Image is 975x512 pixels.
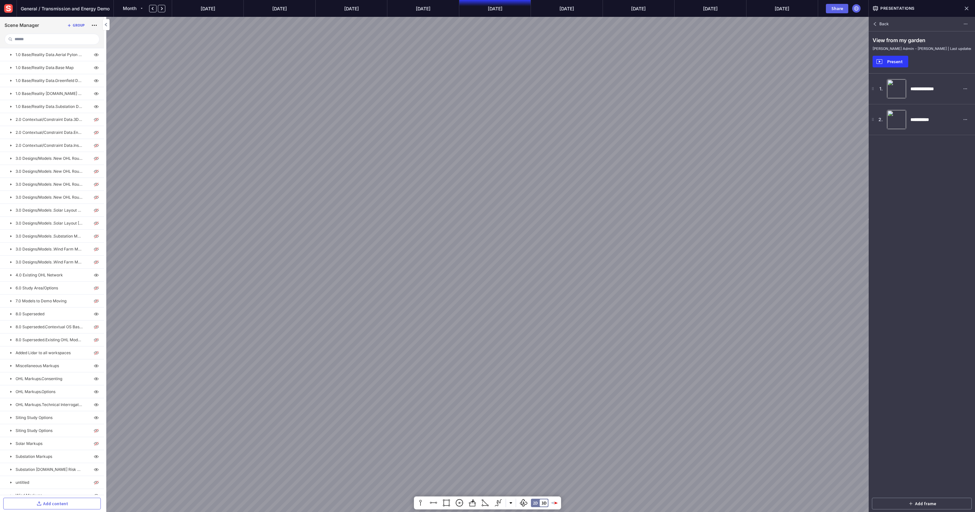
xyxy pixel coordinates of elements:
img: visibility-off.svg [92,168,100,175]
p: 8.0 Superseded [16,311,44,317]
img: visibility-off.svg [92,219,100,227]
img: visibility-off.svg [92,142,100,149]
p: 1.0 Base/Reality Data.Substation Drone Scan [16,104,83,110]
div: Group [73,24,85,27]
img: visibility-off.svg [92,258,100,266]
img: visibility-on.svg [92,310,100,318]
img: visibility-on.svg [92,375,100,383]
button: Group [65,21,86,29]
p: Siting Study Options [16,415,53,421]
button: Share [826,4,848,13]
div: [PERSON_NAME] Admin - [PERSON_NAME] | Last updated: [DATE] [873,47,971,51]
span: Back [879,21,889,27]
p: untitled [16,480,29,485]
p: 3.0 Designs/Models .New OHL Routing Models.Option 1 [16,156,83,161]
img: visibility-on.svg [92,453,100,460]
button: Present [873,56,908,67]
img: visibility-off.svg [92,129,100,136]
img: visibility-off.svg [92,284,100,292]
img: visibility-on.svg [92,492,100,499]
p: 1.0 Base/Reality Data.Aerial Pylon LiDAR [16,52,83,58]
img: d92ad1a2-5ca6-4598-ab9f-ea3e4b9762f3 [887,79,906,98]
p: OHL Markups.Technical Interrogation [16,402,83,408]
p: Siting Study Options [16,428,53,434]
div: Add content [43,501,68,506]
p: OHL Markups.Options [16,389,55,395]
p: 1.0 Base/Reality [DOMAIN_NAME] Mapping Capture [16,91,83,97]
img: globe.svg [853,6,859,11]
div: Add frame [915,501,936,506]
img: visibility-off.svg [92,336,100,344]
img: visibility-on.svg [92,362,100,370]
img: visibility-on.svg [92,77,100,85]
p: Substation [DOMAIN_NAME] Risk Analysis [16,467,83,472]
img: 8461c993-b8bc-40bd-9ae8-73ae7a40e0cd [887,110,906,129]
img: visibility-on.svg [92,466,100,473]
img: sensat [3,3,14,14]
p: 8.0 Superseded.Existing OHL Models [16,337,83,343]
div: Present [885,59,905,64]
p: 1.0 Base/Reality Data.Greenfield Drone Scan [16,78,83,84]
span: Month [123,6,136,11]
p: 4.0 Existing OHL Network [16,272,63,278]
p: 3.0 Designs/Models .New OHL Routing Models.Underground Option [16,194,83,200]
p: 3.0 Designs/Models .New OHL Routing Models.Option 2 [16,169,83,174]
img: presentation.svg [873,6,878,11]
div: 3D [542,501,546,505]
img: visibility-off.svg [92,193,100,201]
p: 3.0 Designs/Models .Wind Farm Models.Turbines [16,246,83,252]
p: Added Lidar to all workspaces [16,350,71,356]
img: visibility-off.svg [92,232,100,240]
span: General / Transmission and Energy Demo [21,5,110,12]
p: 8.0 Superseded.Contextual OS Base Map [16,324,83,330]
img: visibility-off.svg [92,440,100,448]
span: Presentations [880,6,915,11]
p: Solar Markups [16,441,42,447]
img: visibility-on.svg [92,388,100,396]
img: visibility-on.svg [92,64,100,72]
h1: Scene Manager [5,23,39,28]
p: Substation Markups [16,454,52,460]
img: visibility-off.svg [92,116,100,123]
p: 2.0 Contextual/Constraint Data.Institutional Constraints [16,143,83,148]
img: visibility-off.svg [92,427,100,435]
img: visibility-off.svg [92,323,100,331]
p: 2.0 Contextual/Constraint Data.Environmental Constraints [16,130,83,135]
button: Add content [3,498,101,509]
img: visibility-off.svg [92,155,100,162]
img: visibility-off.svg [92,349,100,357]
img: visibility-off.svg [92,479,100,486]
button: Add frame [872,498,972,509]
p: 3.0 Designs/Models .Solar Layout Models [16,207,83,213]
p: 3.0 Designs/Models .Substation Models [16,233,83,239]
h4: View from my garden [873,35,971,45]
div: 1. [877,87,883,91]
p: 3.0 Designs/Models .New OHL Routing Models.Option 3 [16,181,83,187]
img: visibility-off.svg [92,245,100,253]
iframe: Intercom live chat [953,490,969,506]
div: Share [829,6,845,11]
img: visibility-on.svg [92,90,100,98]
p: OHL Markups.Consenting [16,376,62,382]
img: visibility-off.svg [92,206,100,214]
p: Miscellaneous Markups [16,363,59,369]
div: 2D [533,501,538,505]
img: visibility-off.svg [92,297,100,305]
img: visibility-on.svg [92,401,100,409]
img: visibility-on.svg [92,271,100,279]
p: 7.0 Models to Demo Moving [16,298,66,304]
p: 3.0 Designs/Models .Solar Layout [DOMAIN_NAME] Routing Models [16,220,83,226]
img: visibility-on.svg [92,51,100,59]
img: visibility-on.svg [92,414,100,422]
p: 3.0 Designs/Models .Wind Farm Models.Windfarm OHL Routing [16,259,83,265]
p: 1.0 Base/Reality Data.Base Map [16,65,74,71]
p: 2.0 Contextual/Constraint Data.3D Constraints [16,117,83,122]
img: visibility-on.svg [92,103,100,111]
p: 6.0 Study Area/Options [16,285,58,291]
img: visibility-off.svg [92,180,100,188]
div: 2. [877,117,883,122]
p: Wind Markups [16,493,42,498]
